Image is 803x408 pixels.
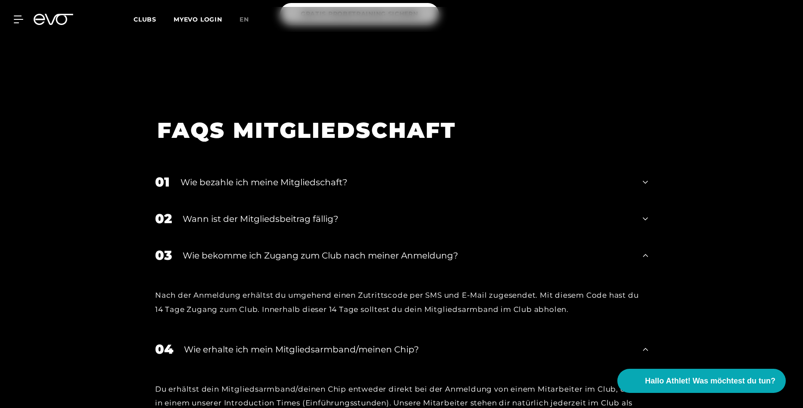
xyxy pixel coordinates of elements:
div: Wann ist der Mitgliedsbeitrag fällig? [183,212,632,225]
h1: FAQS MITGLIEDSCHAFT [157,116,635,144]
div: 02 [155,209,172,228]
span: Clubs [134,16,156,23]
a: Clubs [134,15,174,23]
div: 01 [155,172,170,192]
div: 03 [155,246,172,265]
a: en [240,15,259,25]
span: Hallo Athlet! Was möchtest du tun? [645,375,775,387]
div: Wie bekomme ich Zugang zum Club nach meiner Anmeldung? [183,249,632,262]
a: MYEVO LOGIN [174,16,222,23]
div: 04 [155,339,173,359]
button: Hallo Athlet! Was möchtest du tun? [617,369,786,393]
div: Nach der Anmeldung erhältst du umgehend einen Zutrittscode per SMS und E-Mail zugesendet. Mit die... [155,288,648,316]
div: Wie erhalte ich mein Mitgliedsarmband/meinen Chip? [184,343,632,356]
div: Wie bezahle ich meine Mitgliedschaft? [181,176,632,189]
span: en [240,16,249,23]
